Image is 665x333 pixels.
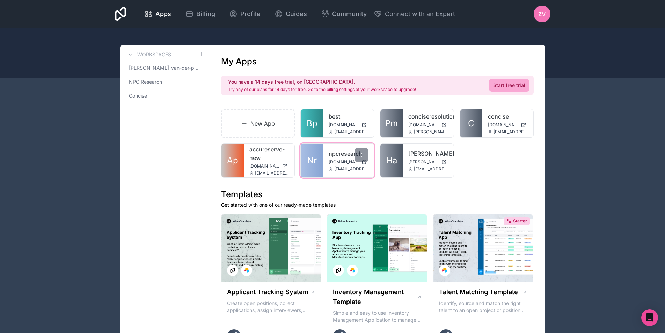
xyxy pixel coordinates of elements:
[329,122,359,128] span: [DOMAIN_NAME]
[494,129,528,135] span: [EMAIL_ADDRESS][DOMAIN_NAME]
[442,268,447,273] img: Airtable Logo
[221,56,257,67] h1: My Apps
[489,79,529,92] a: Start free trial
[329,149,368,158] a: npcresearch
[249,163,279,169] span: [DOMAIN_NAME]
[301,109,323,137] a: Bp
[385,9,455,19] span: Connect with an Expert
[224,6,266,22] a: Profile
[249,163,289,169] a: [DOMAIN_NAME]
[307,118,317,129] span: Bp
[255,170,289,176] span: [EMAIL_ADDRESS][DOMAIN_NAME]
[269,6,313,22] a: Guides
[408,122,438,128] span: [DOMAIN_NAME]
[488,122,518,128] span: [DOMAIN_NAME]
[414,166,448,172] span: [EMAIL_ADDRESS][DOMAIN_NAME]
[126,76,204,88] a: NPC Research
[408,122,448,128] a: [DOMAIN_NAME]
[227,300,316,314] p: Create open positions, collect applications, assign interviewers, centralise candidate feedback a...
[380,144,403,177] a: Ha
[126,90,204,102] a: Concise
[228,78,416,85] h2: You have a 14 days free trial, on [GEOGRAPHIC_DATA].
[129,78,162,85] span: NPC Research
[301,144,323,177] a: Nr
[386,155,397,166] span: Ha
[380,109,403,137] a: Pm
[227,155,238,166] span: Ap
[307,155,317,166] span: Nr
[488,112,528,121] a: concise
[332,9,367,19] span: Community
[334,166,368,172] span: [EMAIL_ADDRESS][DOMAIN_NAME]
[315,6,372,22] a: Community
[460,109,482,137] a: C
[240,9,261,19] span: Profile
[439,300,528,314] p: Identify, source and match the right talent to an open project or position with our Talent Matchi...
[513,218,527,224] span: Starter
[538,10,546,18] span: ZV
[137,51,171,58] h3: Workspaces
[227,287,308,297] h1: Applicant Tracking System
[408,112,448,121] a: conciseresolution
[155,9,171,19] span: Apps
[408,159,438,165] span: [PERSON_NAME][DOMAIN_NAME]
[334,129,368,135] span: [EMAIL_ADDRESS][DOMAIN_NAME]
[385,118,398,129] span: Pm
[439,287,518,297] h1: Talent Matching Template
[286,9,307,19] span: Guides
[468,118,474,129] span: C
[350,268,355,273] img: Airtable Logo
[196,9,215,19] span: Billing
[333,310,422,324] p: Simple and easy to use Inventory Management Application to manage your stock, orders and Manufact...
[329,122,368,128] a: [DOMAIN_NAME]
[329,159,368,165] a: [DOMAIN_NAME]
[488,122,528,128] a: [DOMAIN_NAME]
[408,159,448,165] a: [PERSON_NAME][DOMAIN_NAME]
[139,6,177,22] a: Apps
[180,6,221,22] a: Billing
[129,92,147,99] span: Concise
[249,145,289,162] a: accureserve-new
[221,109,295,138] a: New App
[374,9,455,19] button: Connect with an Expert
[228,87,416,92] p: Try any of our plans for 14 days for free. Go to the billing settings of your workspace to upgrade!
[221,201,534,208] p: Get started with one of our ready-made templates
[129,64,198,71] span: [PERSON_NAME]-van-der-ploeg-workspace
[641,309,658,326] div: Open Intercom Messenger
[408,149,448,158] a: [PERSON_NAME]
[221,189,534,200] h1: Templates
[126,62,204,74] a: [PERSON_NAME]-van-der-ploeg-workspace
[244,268,249,273] img: Airtable Logo
[126,50,171,59] a: Workspaces
[221,144,244,177] a: Ap
[333,287,417,307] h1: Inventory Management Template
[329,112,368,121] a: best
[414,129,448,135] span: [PERSON_NAME][EMAIL_ADDRESS][DOMAIN_NAME]
[329,159,359,165] span: [DOMAIN_NAME]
